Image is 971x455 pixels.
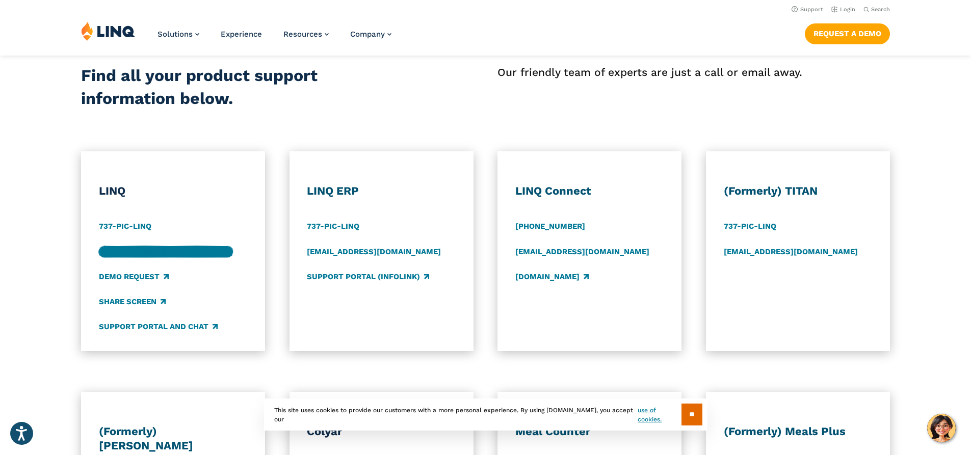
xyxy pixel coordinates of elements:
a: use of cookies. [638,406,681,424]
button: Hello, have a question? Let’s chat. [927,414,956,442]
h3: LINQ ERP [307,184,456,198]
span: Company [350,30,385,39]
a: 737-PIC-LINQ [724,221,776,232]
a: [EMAIL_ADDRESS][DOMAIN_NAME] [515,246,649,257]
span: Solutions [158,30,193,39]
a: Experience [221,30,262,39]
a: Share Screen [99,296,166,307]
p: Our friendly team of experts are just a call or email away. [497,64,890,81]
a: [EMAIL_ADDRESS][DOMAIN_NAME] [307,246,441,257]
a: Request a Demo [805,23,890,44]
h3: (Formerly) TITAN [724,184,873,198]
h3: LINQ [99,184,248,198]
a: Support [792,6,823,13]
h3: LINQ Connect [515,184,664,198]
nav: Primary Navigation [158,21,391,55]
h2: Find all your product support information below. [81,64,404,111]
a: Support Portal (Infolink) [307,271,429,282]
a: 737-PIC-LINQ [307,221,359,232]
a: [PHONE_NUMBER] [515,221,585,232]
img: LINQ | K‑12 Software [81,21,135,41]
a: Support Portal and Chat [99,322,218,333]
button: Open Search Bar [863,6,890,13]
a: Resources [283,30,329,39]
a: Solutions [158,30,199,39]
span: Resources [283,30,322,39]
a: [EMAIL_ADDRESS][DOMAIN_NAME] [99,246,233,257]
a: Demo Request [99,271,169,282]
span: Search [871,6,890,13]
a: Login [831,6,855,13]
nav: Button Navigation [805,21,890,44]
div: This site uses cookies to provide our customers with a more personal experience. By using [DOMAIN... [264,398,707,431]
a: [DOMAIN_NAME] [515,271,589,282]
a: 737-PIC-LINQ [99,221,151,232]
a: [EMAIL_ADDRESS][DOMAIN_NAME] [724,246,858,257]
a: Company [350,30,391,39]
